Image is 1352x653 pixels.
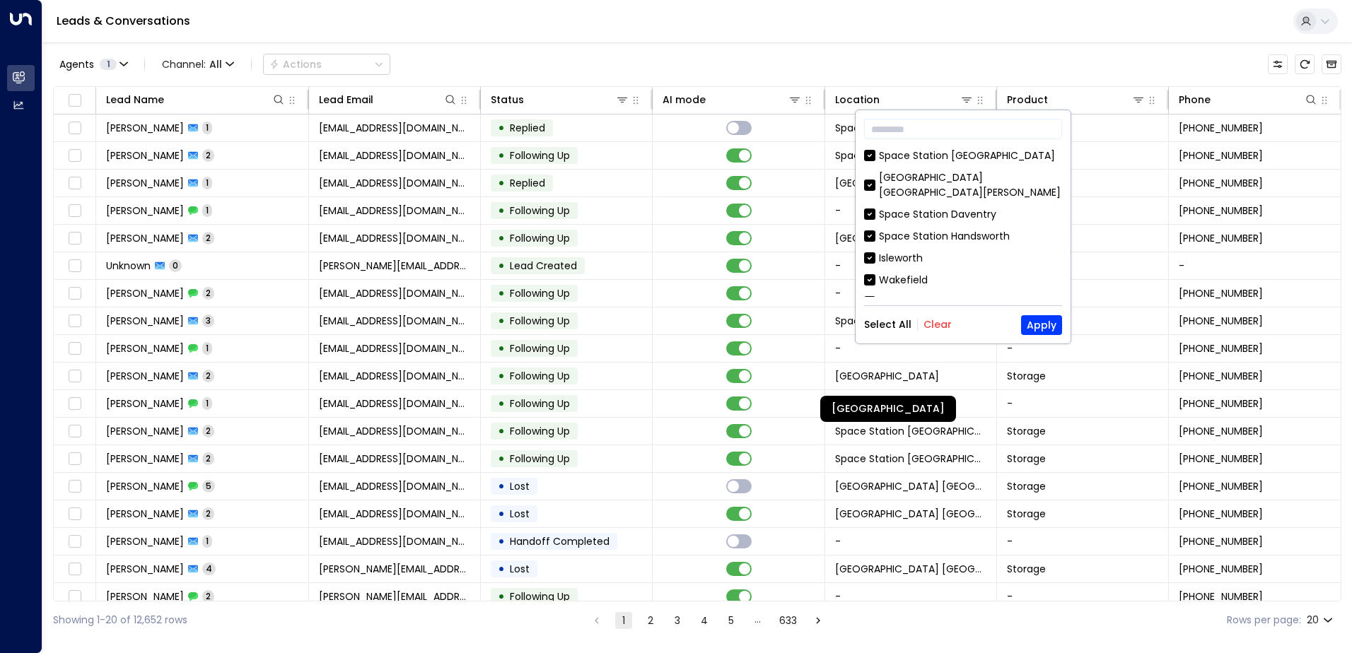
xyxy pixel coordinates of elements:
[879,207,996,222] div: Space Station Daventry
[66,230,83,247] span: Toggle select row
[997,280,1169,307] td: -
[156,54,240,74] button: Channel:All
[510,424,570,438] span: Following Up
[106,176,184,190] span: Angelika Klim
[835,91,880,108] div: Location
[864,170,1062,200] div: [GEOGRAPHIC_DATA] [GEOGRAPHIC_DATA][PERSON_NAME]
[66,119,83,137] span: Toggle select row
[510,589,570,604] span: Following Up
[498,584,505,608] div: •
[498,364,505,388] div: •
[1179,314,1263,328] span: +442087420826
[319,589,470,604] span: richard.bell135@live.co.uk
[498,254,505,278] div: •
[319,176,470,190] span: andzia89mi@gmail.com
[997,252,1169,279] td: -
[202,507,214,519] span: 2
[1322,54,1341,74] button: Archived Leads
[106,562,184,576] span: Richard Bell
[835,452,986,466] span: Space Station Garretts Green
[1179,479,1263,493] span: +447539145411
[864,207,1062,222] div: Space Station Daventry
[864,251,1062,266] div: Isleworth
[835,314,986,328] span: Space Station Chiswick
[202,370,214,382] span: 2
[835,369,939,383] span: Space Station Stirchley
[1179,176,1263,190] span: +447422077359
[202,563,216,575] span: 4
[66,367,83,385] span: Toggle select row
[1179,507,1263,521] span: +447539145411
[319,286,470,300] span: angegalbraith@btopenworld.com
[202,397,212,409] span: 1
[66,478,83,495] span: Toggle select row
[498,336,505,360] div: •
[864,273,1062,288] div: Wakefield
[510,479,530,493] span: Lost
[997,528,1169,555] td: -
[319,452,470,466] span: sadeenfahad39@gmail.com
[1179,562,1263,576] span: +447957836149
[510,121,545,135] span: Replied
[642,612,659,629] button: Go to page 2
[319,534,470,548] span: vanessavr2014@gmail.com
[202,149,214,161] span: 2
[66,588,83,606] span: Toggle select row
[510,452,570,466] span: Following Up
[66,533,83,551] span: Toggle select row
[106,507,184,521] span: Jacques van Rooyen
[106,479,184,493] span: Jacques van Rooyen
[510,176,545,190] span: Replied
[498,474,505,498] div: •
[1021,315,1062,335] button: Apply
[615,612,632,629] button: page 1
[319,259,470,273] span: danicmooney@live.co.uk
[66,202,83,220] span: Toggle select row
[498,199,505,223] div: •
[498,502,505,526] div: •
[588,611,827,629] nav: pagination navigation
[510,369,570,383] span: Following Up
[510,148,570,163] span: Following Up
[879,273,928,288] div: Wakefield
[510,314,570,328] span: Following Up
[835,121,986,135] span: Space Station Wakefield
[209,59,222,70] span: All
[319,424,470,438] span: paulfranklin1950@gmail.com
[106,396,184,411] span: Paul Franklin
[723,612,740,629] button: Go to page 5
[59,59,94,69] span: Agents
[997,197,1169,224] td: -
[835,148,986,163] span: Space Station Solihull
[498,281,505,305] div: •
[106,204,184,218] span: Angelika Klim
[106,314,184,328] span: Angela Galbraith
[1179,369,1263,383] span: +447722138120
[510,341,570,355] span: Following Up
[498,171,505,195] div: •
[498,529,505,553] div: •
[66,560,83,578] span: Toggle select row
[498,419,505,443] div: •
[66,423,83,440] span: Toggle select row
[835,562,986,576] span: Space Station Kings Heath
[835,424,986,438] span: Space Station Garretts Green
[106,424,184,438] span: Paul Franklin
[864,295,1062,310] div: Doncaster
[263,54,390,75] button: Actions
[1227,613,1301,628] label: Rows per page:
[825,252,997,279] td: -
[319,396,470,411] span: paulfranklin1950@gmail.com
[106,91,164,108] div: Lead Name
[825,197,997,224] td: -
[997,390,1169,417] td: -
[1179,148,1263,163] span: +447742010817
[879,251,923,266] div: Isleworth
[498,116,505,140] div: •
[510,231,570,245] span: Following Up
[510,204,570,218] span: Following Up
[825,335,997,362] td: -
[997,583,1169,610] td: -
[879,295,931,310] div: Doncaster
[319,479,470,493] span: vanessavr2014@gmail.com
